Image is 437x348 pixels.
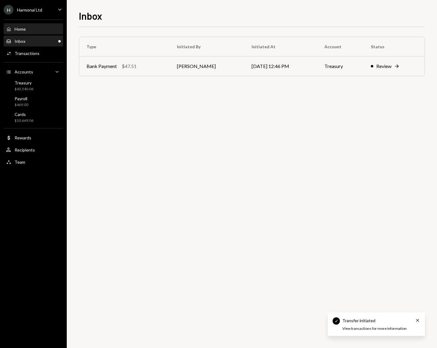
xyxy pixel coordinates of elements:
[364,37,425,56] th: Status
[15,112,33,117] div: Cards
[15,102,28,107] div: $469.00
[317,37,363,56] th: Account
[79,10,102,22] h1: Inbox
[4,94,63,109] a: Payroll$469.00
[15,69,33,74] div: Accounts
[4,23,63,34] a: Home
[317,56,363,76] td: Treasury
[244,56,317,76] td: [DATE] 12:46 PM
[15,147,35,152] div: Recipients
[15,51,39,56] div: Transactions
[15,26,26,32] div: Home
[4,5,13,15] div: H
[15,80,33,85] div: Treasury
[244,37,317,56] th: Initiated At
[15,135,31,140] div: Rewards
[86,63,117,70] div: Bank Payment
[4,66,63,77] a: Accounts
[79,37,170,56] th: Type
[15,39,25,44] div: Inbox
[4,132,63,143] a: Rewards
[342,326,407,331] div: View transactions for more information
[4,48,63,59] a: Transactions
[15,118,33,123] div: $10,669.06
[4,36,63,46] a: Inbox
[4,144,63,155] a: Recipients
[4,78,63,93] a: Treasury$43,540.06
[15,87,33,92] div: $43,540.06
[15,96,28,101] div: Payroll
[15,159,25,165] div: Team
[376,63,391,70] div: Review
[170,37,244,56] th: Initiated By
[122,63,137,70] div: $47.51
[170,56,244,76] td: [PERSON_NAME]
[17,7,42,12] div: Harmonai Ltd
[4,110,63,125] a: Cards$10,669.06
[4,156,63,167] a: Team
[342,317,375,324] div: Transfer initiated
